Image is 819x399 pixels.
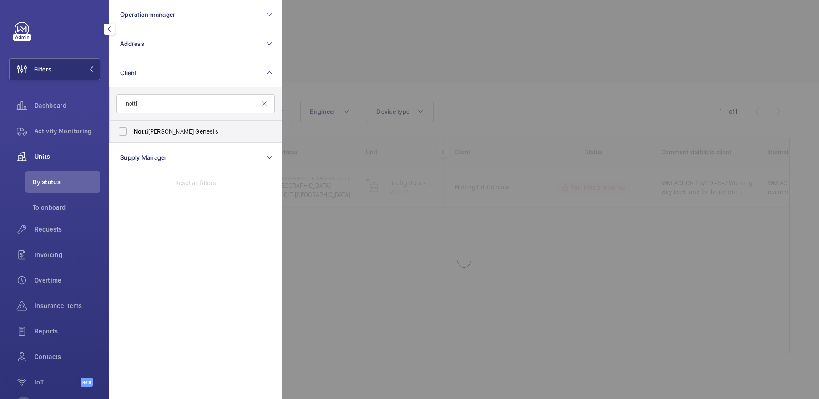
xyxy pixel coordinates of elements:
span: Units [35,152,100,161]
span: Invoicing [35,250,100,259]
span: Insurance items [35,301,100,310]
span: Filters [34,65,51,74]
span: Contacts [35,352,100,361]
span: Overtime [35,276,100,285]
span: Activity Monitoring [35,126,100,136]
span: By status [33,177,100,187]
span: IoT [35,378,81,387]
span: Beta [81,378,93,387]
span: Reports [35,327,100,336]
span: Requests [35,225,100,234]
span: To onboard [33,203,100,212]
span: Dashboard [35,101,100,110]
button: Filters [9,58,100,80]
